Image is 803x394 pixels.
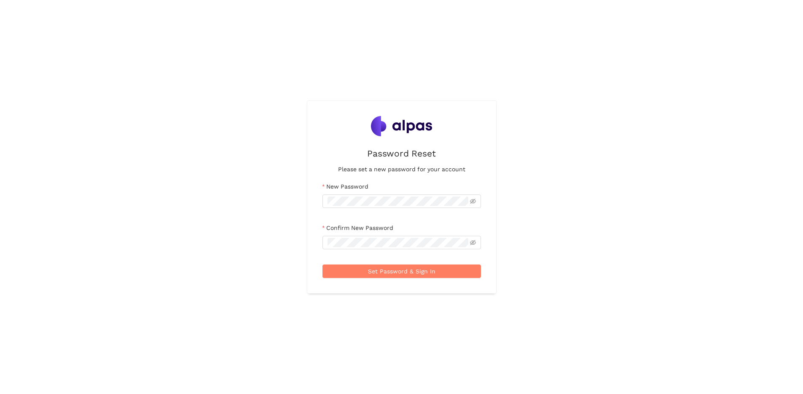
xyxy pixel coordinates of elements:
[470,198,476,204] span: eye-invisible
[322,182,368,191] label: New Password
[338,165,465,174] h4: Please set a new password for your account
[371,116,432,136] img: Alpas Logo
[322,264,481,278] button: Set Password & Sign In
[368,267,435,276] span: Set Password & Sign In
[367,146,436,160] h2: Password Reset
[470,240,476,246] span: eye-invisible
[322,223,393,232] label: Confirm New Password
[328,197,468,206] input: New Password
[328,238,468,247] input: Confirm New Password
